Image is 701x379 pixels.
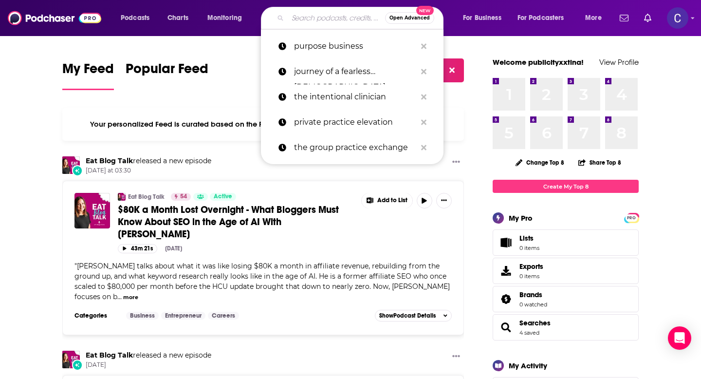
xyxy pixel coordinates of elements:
[578,10,614,26] button: open menu
[86,156,133,165] a: Eat Blog Talk
[493,57,584,67] a: Welcome publicityxxtina!
[161,312,205,320] a: Entrepreneur
[519,262,543,271] span: Exports
[118,204,339,240] span: $80K a Month Lost Overnight - What Bloggers Must Know About SEO in the Age of AI With [PERSON_NAME]
[294,59,416,84] p: journey of a fearless female
[578,153,622,172] button: Share Top 8
[294,110,416,135] p: private practice elevation
[118,244,157,253] button: 43m 21s
[416,6,434,15] span: New
[86,156,211,166] h3: released a new episode
[72,360,83,370] div: New Episode
[667,7,688,29] button: Show profile menu
[171,193,191,201] a: 54
[509,361,547,370] div: My Activity
[493,258,639,284] a: Exports
[207,11,242,25] span: Monitoring
[126,60,208,90] a: Popular Feed
[62,108,464,141] div: Your personalized Feed is curated based on the Podcasts, Creators, Users, and Lists that you Follow.
[86,361,211,369] span: [DATE]
[294,84,416,110] p: the intentional clinician
[261,59,443,84] a: journey of a fearless [DEMOGRAPHIC_DATA]
[389,16,430,20] span: Open Advanced
[493,229,639,256] a: Lists
[180,192,187,202] span: 54
[167,11,188,25] span: Charts
[161,10,194,26] a: Charts
[585,11,602,25] span: More
[519,290,542,299] span: Brands
[62,60,114,83] span: My Feed
[201,10,255,26] button: open menu
[118,204,354,240] a: $80K a Month Lost Overnight - What Bloggers Must Know About SEO in the Age of AI With [PERSON_NAME]
[8,9,101,27] a: Podchaser - Follow, Share and Rate Podcasts
[448,351,464,363] button: Show More Button
[74,262,450,301] span: [PERSON_NAME] talks about what it was like losing $80K a month in affiliate revenue, rebuilding f...
[261,34,443,59] a: purpose business
[519,234,534,243] span: Lists
[448,156,464,169] button: Show More Button
[456,10,514,26] button: open menu
[62,351,80,368] img: Eat Blog Talk
[509,213,533,223] div: My Pro
[510,156,570,169] button: Change Top 8
[288,10,385,26] input: Search podcasts, credits, & more...
[640,10,655,26] a: Show notifications dropdown
[294,34,416,59] p: purpose business
[270,7,453,29] div: Search podcasts, credits, & more...
[261,110,443,135] a: private practice elevation
[496,236,516,249] span: Lists
[117,292,122,301] span: ...
[123,293,138,302] button: more
[517,11,564,25] span: For Podcasters
[377,197,407,204] span: Add to List
[493,314,639,341] span: Searches
[118,193,126,201] img: Eat Blog Talk
[72,165,83,176] div: New Episode
[667,7,688,29] img: User Profile
[626,214,637,221] a: PRO
[379,312,436,319] span: Show Podcast Details
[362,193,412,208] button: Show More Button
[214,192,232,202] span: Active
[668,326,691,350] div: Open Intercom Messenger
[519,329,539,336] a: 4 saved
[375,310,452,322] button: ShowPodcast Details
[261,84,443,110] a: the intentional clinician
[86,167,211,175] span: [DATE] at 03:30
[74,193,110,228] img: $80K a Month Lost Overnight - What Bloggers Must Know About SEO in the Age of AI With Jamie I.F
[128,193,165,201] a: Eat Blog Talk
[261,135,443,160] a: the group practice exchange
[86,351,133,360] a: Eat Blog Talk
[519,290,547,299] a: Brands
[519,301,547,308] a: 0 watched
[493,180,639,193] a: Create My Top 8
[121,11,149,25] span: Podcasts
[511,10,578,26] button: open menu
[496,292,516,306] a: Brands
[626,214,637,222] span: PRO
[210,193,236,201] a: Active
[62,60,114,90] a: My Feed
[165,245,182,252] div: [DATE]
[208,312,239,320] a: Careers
[496,264,516,278] span: Exports
[294,135,416,160] p: the group practice exchange
[463,11,501,25] span: For Business
[62,156,80,174] img: Eat Blog Talk
[126,60,208,83] span: Popular Feed
[493,286,639,312] span: Brands
[519,234,539,243] span: Lists
[74,312,118,320] h3: Categories
[385,12,434,24] button: Open AdvancedNew
[519,319,551,327] a: Searches
[519,245,539,251] span: 0 items
[126,312,159,320] a: Business
[519,273,543,280] span: 0 items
